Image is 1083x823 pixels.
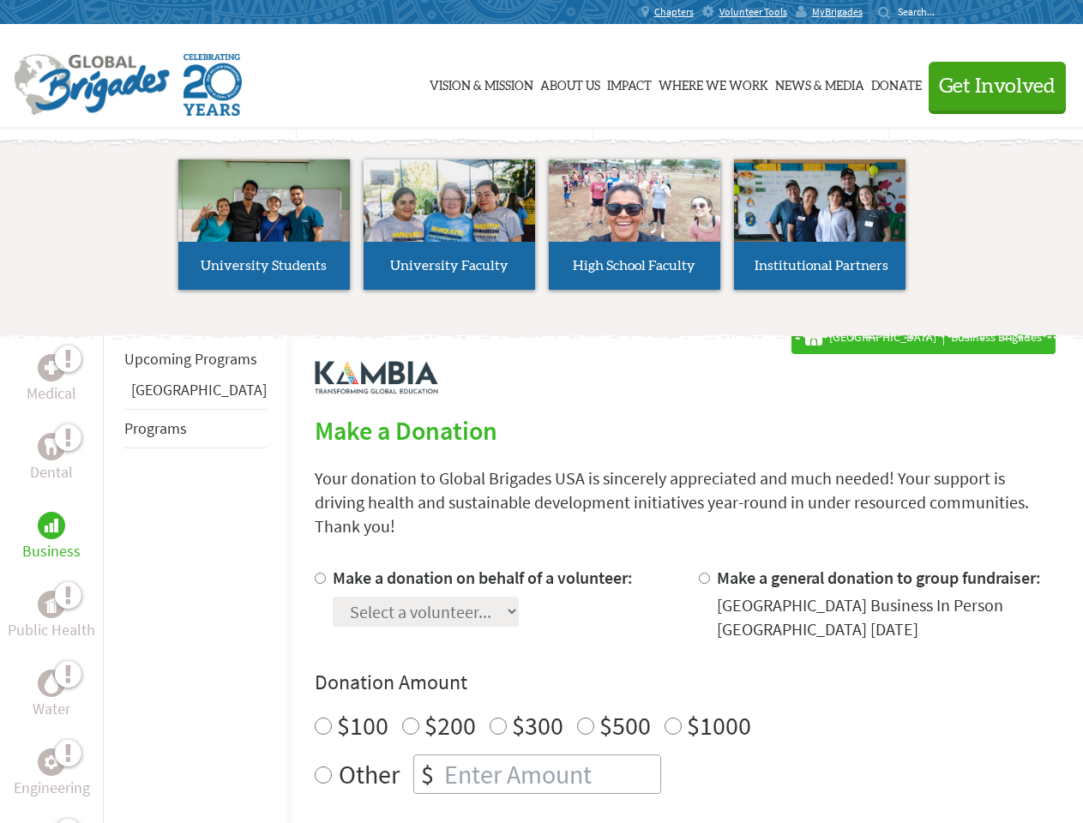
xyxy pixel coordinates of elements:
[315,361,438,394] img: logo-kambia.png
[719,5,787,19] span: Volunteer Tools
[184,54,242,116] img: Global Brigades Celebrating 20 Years
[871,40,922,126] a: Donate
[364,159,535,274] img: menu_brigades_submenu_2.jpg
[30,433,73,484] a: DentalDental
[414,755,441,793] div: $
[38,591,65,618] div: Public Health
[315,415,1056,446] h2: Make a Donation
[201,259,327,273] span: University Students
[45,438,58,454] img: Dental
[45,519,58,532] img: Business
[178,159,350,273] img: menu_brigades_submenu_1.jpg
[178,159,350,290] a: University Students
[38,670,65,697] div: Water
[775,40,864,126] a: News & Media
[22,512,81,563] a: BusinessBusiness
[607,40,652,126] a: Impact
[14,54,170,116] img: Global Brigades Logo
[33,697,70,721] p: Water
[45,673,58,693] img: Water
[939,76,1056,97] span: Get Involved
[124,409,267,448] li: Programs
[512,709,563,742] label: $300
[687,709,751,742] label: $1000
[812,5,863,19] span: MyBrigades
[441,755,660,793] input: Enter Amount
[38,512,65,539] div: Business
[540,40,600,126] a: About Us
[8,591,95,642] a: Public HealthPublic Health
[573,259,695,273] span: High School Faculty
[333,567,633,588] label: Make a donation on behalf of a volunteer:
[424,709,476,742] label: $200
[364,159,535,290] a: University Faculty
[38,433,65,460] div: Dental
[929,62,1066,111] button: Get Involved
[14,748,90,800] a: EngineeringEngineering
[717,567,1041,588] label: Make a general donation to group fundraiser:
[549,159,720,290] a: High School Faculty
[734,159,906,273] img: menu_brigades_submenu_4.jpg
[549,159,720,243] img: menu_brigades_submenu_3.jpg
[755,259,888,273] span: Institutional Partners
[38,748,65,776] div: Engineering
[30,460,73,484] p: Dental
[390,259,508,273] span: University Faculty
[654,5,694,19] span: Chapters
[14,776,90,800] p: Engineering
[315,669,1056,696] h4: Donation Amount
[8,618,95,642] p: Public Health
[27,381,76,405] p: Medical
[22,539,81,563] p: Business
[315,466,1056,538] p: Your donation to Global Brigades USA is sincerely appreciated and much needed! Your support is dr...
[717,593,1056,641] div: [GEOGRAPHIC_DATA] Business In Person [GEOGRAPHIC_DATA] [DATE]
[33,670,70,721] a: WaterWater
[45,755,58,769] img: Engineering
[45,596,58,613] img: Public Health
[898,5,947,18] input: Search...
[38,354,65,381] div: Medical
[430,40,533,126] a: Vision & Mission
[659,40,768,126] a: Where We Work
[124,349,257,369] a: Upcoming Programs
[45,361,58,375] img: Medical
[337,709,388,742] label: $100
[131,380,267,399] a: [GEOGRAPHIC_DATA]
[599,709,651,742] label: $500
[339,754,400,794] label: Other
[124,418,187,438] a: Programs
[27,354,76,405] a: MedicalMedical
[734,159,906,290] a: Institutional Partners
[124,378,267,409] li: Panama
[124,340,267,378] li: Upcoming Programs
